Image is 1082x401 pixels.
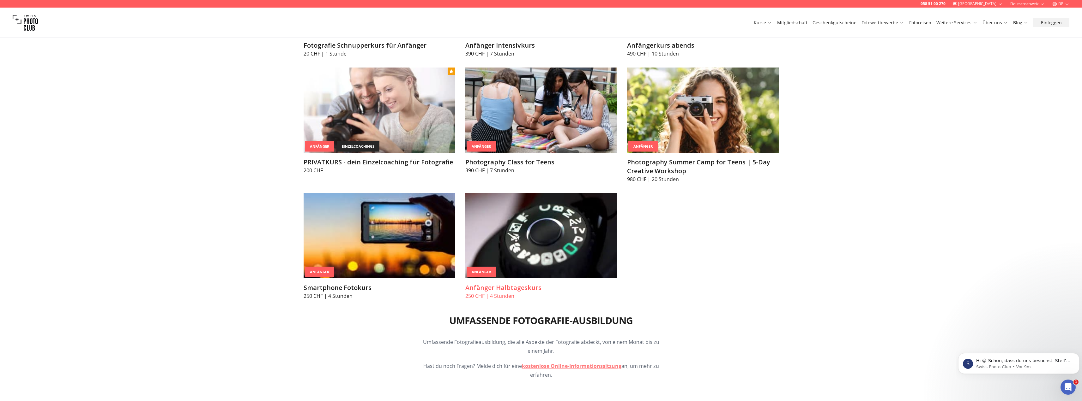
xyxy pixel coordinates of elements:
h3: Anfängerkurs abends [627,41,779,50]
p: 390 CHF | 7 Stunden [465,167,617,174]
div: Anfänger [305,267,334,277]
button: Fotoreisen [907,18,934,27]
a: Smartphone FotokursAnfängerSmartphone Fotokurs250 CHF | 4 Stunden [304,193,455,300]
h2: Umfassende Fotografie-Ausbildung [449,315,633,326]
h3: PRIVATKURS - dein Einzelcoaching für Fotografie [304,158,455,167]
iframe: Intercom live chat [1061,380,1076,395]
img: Photography Summer Camp for Teens | 5-Day Creative Workshop [627,68,779,153]
button: Weitere Services [934,18,980,27]
button: Mitgliedschaft [775,18,810,27]
h3: Photography Summer Camp for Teens | 5-Day Creative Workshop [627,158,779,175]
button: Fotowettbewerbe [859,18,907,27]
p: 490 CHF | 10 Stunden [627,50,779,57]
a: Über uns [982,20,1008,26]
a: Weitere Services [936,20,977,26]
div: einzelcoachings [337,141,379,152]
p: 20 CHF | 1 Stunde [304,50,455,57]
span: 1 [1073,380,1079,385]
a: Blog [1013,20,1028,26]
p: 250 CHF | 4 Stunden [304,292,455,300]
button: Blog [1011,18,1031,27]
div: Anfänger [467,267,496,277]
p: 980 CHF | 20 Stunden [627,175,779,183]
h3: Anfänger Intensivkurs [465,41,617,50]
iframe: Intercom notifications Nachricht [956,340,1082,384]
a: Photography Class for TeensAnfängerPhotography Class for Teens390 CHF | 7 Stunden [465,68,617,174]
a: Mitgliedschaft [777,20,807,26]
p: 390 CHF | 7 Stunden [465,50,617,57]
img: PRIVATKURS - dein Einzelcoaching für Fotografie [304,68,455,153]
a: Anfänger HalbtageskursAnfängerAnfänger Halbtageskurs250 CHF | 4 Stunden [465,193,617,300]
h3: Photography Class for Teens [465,158,617,167]
button: Geschenkgutscheine [810,18,859,27]
p: 200 CHF [304,167,455,174]
img: Anfänger Halbtageskurs [465,193,617,278]
img: Photography Class for Teens [465,68,617,153]
a: Fotowettbewerbe [861,20,904,26]
a: kostenlose Online-Informationssitzung [522,363,621,369]
a: Geschenkgutscheine [813,20,856,26]
a: Kurse [754,20,772,26]
img: Smartphone Fotokurs [304,193,455,278]
h3: Smartphone Fotokurs [304,283,455,292]
button: Einloggen [1033,18,1069,27]
p: Hast du noch Fragen? Melde dich für eine an, um mehr zu erfahren. [420,362,662,379]
a: 058 51 00 270 [921,1,946,6]
a: Fotoreisen [909,20,931,26]
img: Swiss photo club [13,10,38,35]
a: PRIVATKURS - dein Einzelcoaching für FotografieAnfängereinzelcoachingsPRIVATKURS - dein Einzelcoa... [304,68,455,174]
div: Anfänger [467,141,496,152]
a: Photography Summer Camp for Teens | 5-Day Creative WorkshopAnfängerPhotography Summer Camp for Te... [627,68,779,183]
div: Anfänger [628,141,658,152]
p: Umfassende Fotografieausbildung, die alle Aspekte der Fotografie abdeckt, von einem Monat bis zu ... [420,338,662,355]
p: 250 CHF | 4 Stunden [465,292,617,300]
h3: Fotografie Schnupperkurs für Anfänger [304,41,455,50]
button: Über uns [980,18,1011,27]
div: Anfänger [305,141,334,152]
h3: Anfänger Halbtageskurs [465,283,617,292]
button: Kurse [751,18,775,27]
